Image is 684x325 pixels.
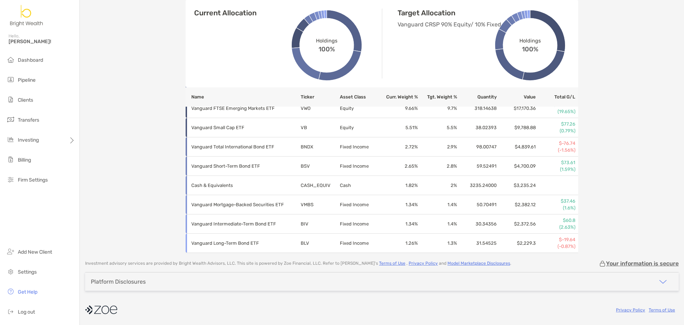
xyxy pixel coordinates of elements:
th: Tgt. Weight % [418,87,457,107]
td: 1.34 % [379,195,418,214]
img: Zoe Logo [9,3,45,29]
td: 1.82 % [379,176,418,195]
img: get-help icon [6,287,15,296]
td: BIV [300,214,340,234]
td: VB [300,118,340,137]
th: Curr. Weight % [379,87,418,107]
img: clients icon [6,95,15,104]
th: Value [497,87,536,107]
td: Cash [340,176,379,195]
td: 9.7 % [418,99,457,118]
span: [PERSON_NAME]! [9,39,75,45]
td: Fixed Income [340,214,379,234]
p: $73.61 [537,159,575,166]
p: (19.65%) [537,108,575,115]
span: Settings [18,269,37,275]
a: Terms of Use [649,308,675,313]
td: VWO [300,99,340,118]
h4: Target Allocation [398,9,508,17]
img: add_new_client icon [6,247,15,256]
p: Vanguard Total International Bond ETF [191,142,291,151]
span: Pipeline [18,77,36,83]
p: (1.6%) [537,205,575,211]
a: Privacy Policy [616,308,645,313]
th: Total G/L [536,87,578,107]
div: Platform Disclosures [91,278,146,285]
td: $4,839.61 [497,137,536,157]
td: BLV [300,234,340,253]
p: Vanguard Small Cap ETF [191,123,291,132]
p: Cash & Equivalents [191,181,291,190]
th: Name [186,87,300,107]
a: Terms of Use [379,261,405,266]
span: Investing [18,137,39,143]
img: logout icon [6,307,15,316]
td: 98.00747 [457,137,497,157]
p: Vanguard CRSP 90% Equity/ 10% Fixed Income Portfolio [398,20,508,29]
td: 59.52491 [457,157,497,176]
p: Vanguard FTSE Emerging Markets ETF [191,104,291,113]
td: Fixed Income [340,157,379,176]
td: 31.54525 [457,234,497,253]
td: $2,382.12 [497,195,536,214]
span: Transfers [18,117,39,123]
td: 9.66 % [379,99,418,118]
td: 1.26 % [379,234,418,253]
td: $3,235.24 [497,176,536,195]
span: Get Help [18,289,37,295]
td: Fixed Income [340,234,379,253]
img: billing icon [6,155,15,164]
td: $2,372.56 [497,214,536,234]
td: 5.5 % [418,118,457,137]
p: Vanguard Short-Term Bond ETF [191,162,291,171]
td: BNDX [300,137,340,157]
td: 1.4 % [418,195,457,214]
td: 2.65 % [379,157,418,176]
p: $37.46 [537,198,575,204]
p: $-76.74 [537,140,575,147]
p: (-0.87%) [537,243,575,250]
th: Quantity [457,87,497,107]
span: Firm Settings [18,177,48,183]
p: (2.63%) [537,224,575,230]
img: icon arrow [659,278,667,286]
p: (1.59%) [537,166,575,173]
span: Add New Client [18,249,52,255]
td: $17,170.36 [497,99,536,118]
td: $4,700.09 [497,157,536,176]
td: 2.8 % [418,157,457,176]
p: $60.8 [537,217,575,224]
td: 38.02393 [457,118,497,137]
span: 100% [522,44,538,53]
p: (-1.56%) [537,147,575,153]
td: 1.4 % [418,214,457,234]
td: 2 % [418,176,457,195]
td: 1.34 % [379,214,418,234]
img: pipeline icon [6,75,15,84]
a: Privacy Policy [409,261,438,266]
img: firm-settings icon [6,175,15,184]
a: Model Marketplace Disclosures [447,261,510,266]
th: Asset Class [340,87,379,107]
td: Fixed Income [340,137,379,157]
td: 50.70491 [457,195,497,214]
td: Fixed Income [340,195,379,214]
td: $2,229.3 [497,234,536,253]
td: 2.72 % [379,137,418,157]
td: 30.34356 [457,214,497,234]
p: Your information is secure [606,260,679,267]
td: 1.3 % [418,234,457,253]
td: $9,788.88 [497,118,536,137]
p: Vanguard Long-Term Bond ETF [191,239,291,248]
td: 318.14638 [457,99,497,118]
span: Log out [18,309,35,315]
p: $77.26 [537,121,575,127]
img: transfers icon [6,115,15,124]
img: dashboard icon [6,55,15,64]
td: CASH_EQUIV [300,176,340,195]
td: 2.9 % [418,137,457,157]
span: Billing [18,157,31,163]
span: Holdings [316,37,337,44]
p: Vanguard Mortgage-Backed Securities ETF [191,200,291,209]
h4: Current Allocation [194,9,256,17]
